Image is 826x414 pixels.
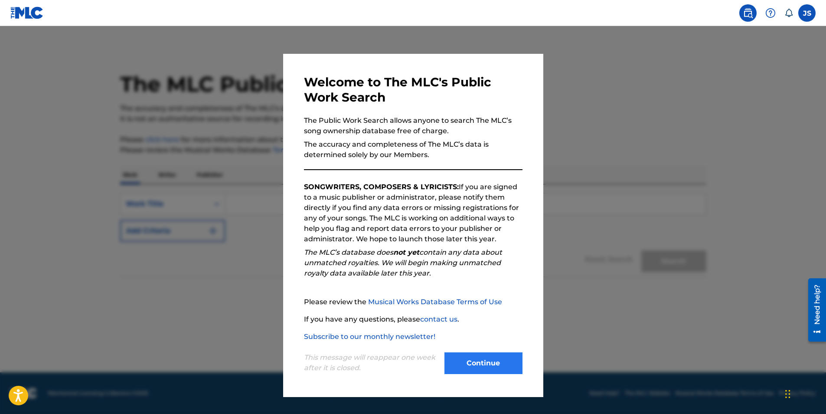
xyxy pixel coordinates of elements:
img: search [743,8,753,18]
a: contact us [420,315,457,323]
img: help [765,8,776,18]
h3: Welcome to The MLC's Public Work Search [304,75,522,105]
p: Please review the [304,297,522,307]
iframe: Resource Center [802,275,826,345]
strong: not yet [393,248,419,256]
strong: SONGWRITERS, COMPOSERS & LYRICISTS: [304,183,459,191]
p: The Public Work Search allows anyone to search The MLC’s song ownership database free of charge. [304,115,522,136]
iframe: Chat Widget [783,372,826,414]
p: If you are signed to a music publisher or administrator, please notify them directly if you find ... [304,182,522,244]
div: Notifications [784,9,793,17]
div: Help [762,4,779,22]
div: Drag [785,381,790,407]
p: If you have any questions, please . [304,314,522,325]
a: Subscribe to our monthly newsletter! [304,332,435,341]
a: Public Search [739,4,757,22]
div: User Menu [798,4,816,22]
img: MLC Logo [10,7,44,19]
a: Musical Works Database Terms of Use [368,298,502,306]
button: Continue [444,352,522,374]
p: This message will reappear one week after it is closed. [304,352,439,373]
p: The accuracy and completeness of The MLC’s data is determined solely by our Members. [304,139,522,160]
em: The MLC’s database does contain any data about unmatched royalties. We will begin making unmatche... [304,248,502,277]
